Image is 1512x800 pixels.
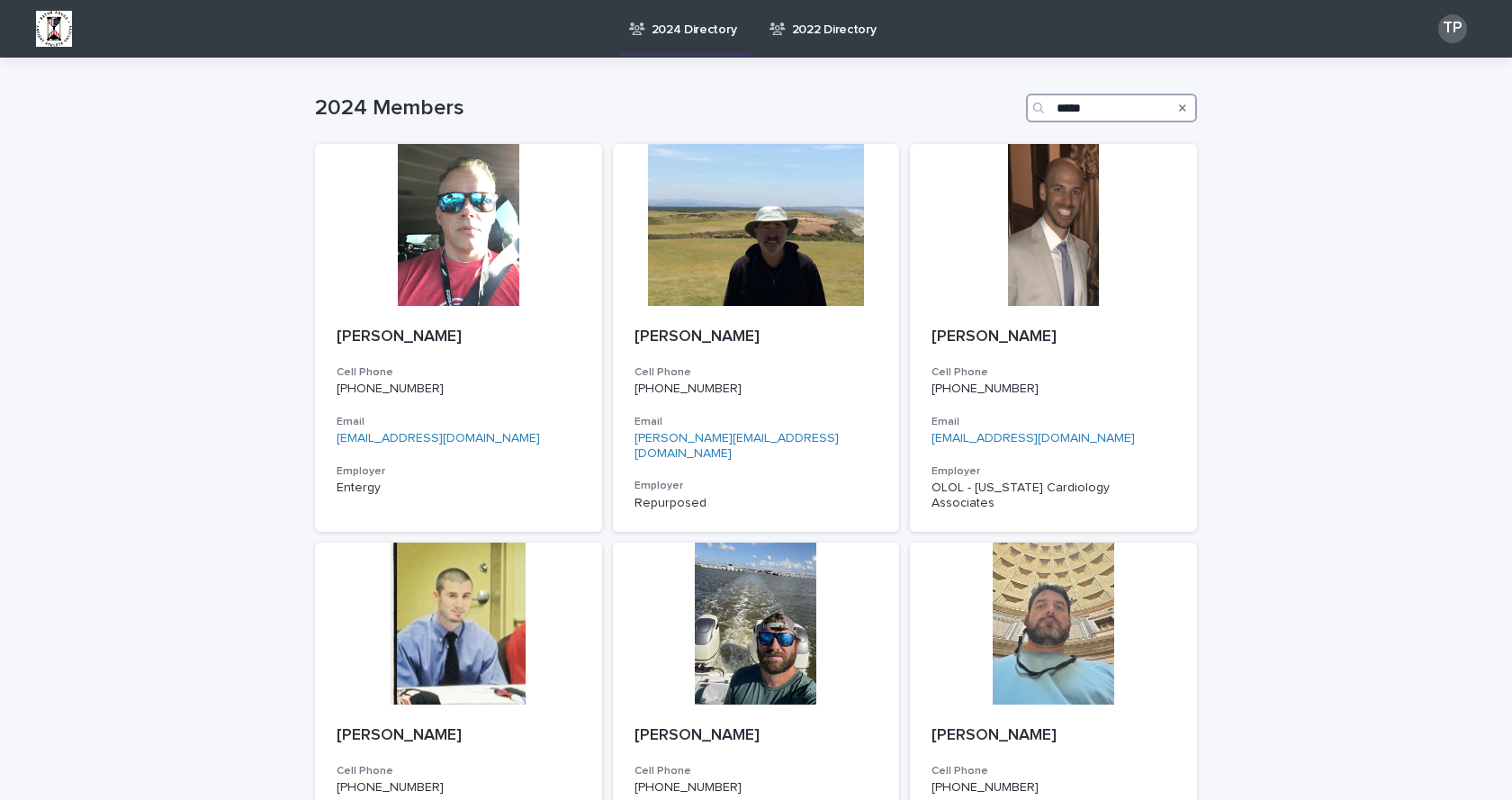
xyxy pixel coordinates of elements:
h3: Cell Phone [931,764,1175,778]
p: Entergy [337,481,580,496]
a: [PERSON_NAME]Cell Phone[PHONE_NUMBER]Email[EMAIL_ADDRESS][DOMAIN_NAME]EmployerEntergy [315,144,602,532]
img: BsxibNoaTPe9uU9VL587 [36,11,72,47]
h3: Cell Phone [634,365,878,380]
h3: Employer [634,479,878,493]
a: [PHONE_NUMBER] [931,781,1039,794]
a: [PHONE_NUMBER] [337,382,444,395]
h3: Cell Phone [337,365,580,380]
h3: Cell Phone [634,764,878,778]
p: OLOL - [US_STATE] Cardiology Associates [931,481,1175,511]
a: [EMAIL_ADDRESS][DOMAIN_NAME] [337,432,540,445]
h3: Email [634,415,878,429]
a: [PHONE_NUMBER] [634,382,742,395]
a: [EMAIL_ADDRESS][DOMAIN_NAME] [931,432,1135,445]
p: [PERSON_NAME] [337,726,580,746]
p: [PERSON_NAME] [931,328,1175,347]
h3: Employer [931,464,1175,479]
p: [PERSON_NAME] [931,726,1175,746]
a: [PERSON_NAME][EMAIL_ADDRESS][DOMAIN_NAME] [634,432,839,460]
a: [PERSON_NAME]Cell Phone[PHONE_NUMBER]Email[EMAIL_ADDRESS][DOMAIN_NAME]EmployerOLOL - [US_STATE] C... [910,144,1197,532]
a: [PHONE_NUMBER] [931,382,1039,395]
h3: Cell Phone [931,365,1175,380]
h1: 2024 Members [315,95,1019,121]
p: [PERSON_NAME] [337,328,580,347]
a: [PHONE_NUMBER] [337,781,444,794]
h3: Employer [337,464,580,479]
a: [PHONE_NUMBER] [634,781,742,794]
a: [PERSON_NAME]Cell Phone[PHONE_NUMBER]Email[PERSON_NAME][EMAIL_ADDRESS][DOMAIN_NAME]EmployerRepurp... [613,144,900,532]
div: TP [1438,14,1467,43]
input: Search [1026,94,1197,122]
p: [PERSON_NAME] [634,328,878,347]
p: [PERSON_NAME] [634,726,878,746]
h3: Email [337,415,580,429]
h3: Cell Phone [337,764,580,778]
p: Repurposed [634,496,878,511]
h3: Email [931,415,1175,429]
